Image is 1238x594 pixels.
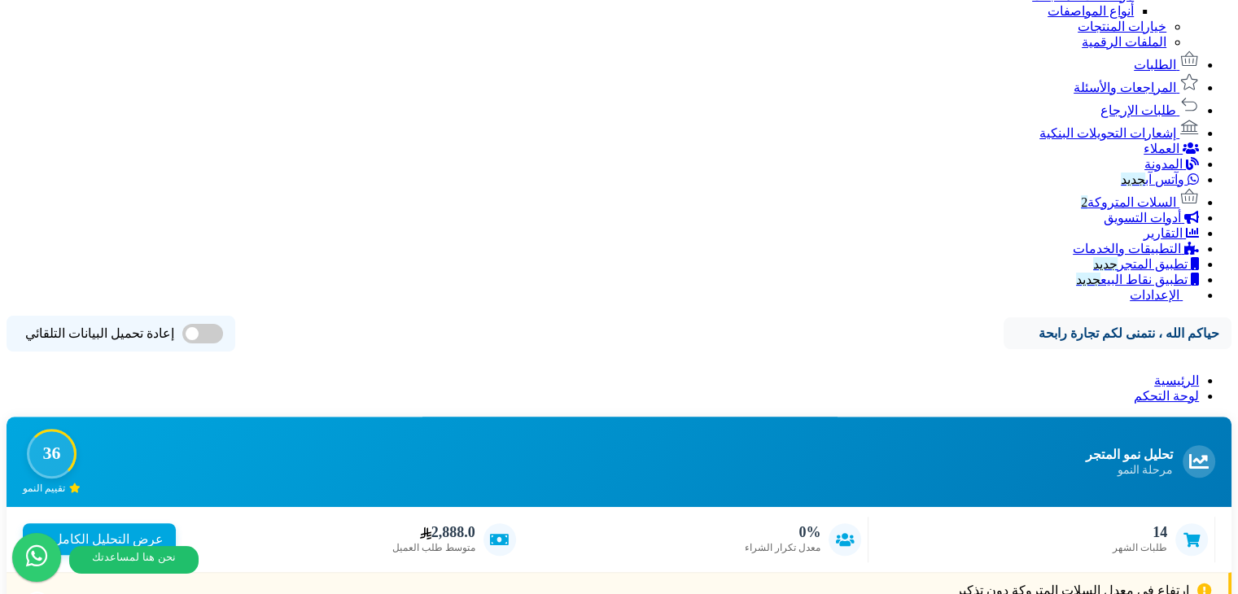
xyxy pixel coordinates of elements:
[1086,447,1173,462] h3: تحليل نمو المتجر
[1144,226,1183,240] span: التقارير
[1144,142,1199,155] a: العملاء
[1144,142,1179,155] span: العملاء
[392,542,475,554] span: متوسط طلب العميل
[392,524,475,542] span: 2,888.0
[745,524,820,542] span: 0%
[1100,103,1199,117] a: طلبات الإرجاع
[1134,389,1199,403] a: لوحة التحكم
[1121,173,1199,186] a: وآتس آبجديد
[1100,103,1176,117] span: طلبات الإرجاع
[1104,211,1181,225] span: أدوات التسويق
[1076,273,1188,286] span: تطبيق نقاط البيع
[1144,157,1199,171] a: المدونة
[1154,373,1199,387] a: الرئيسية
[1076,273,1199,286] a: تطبيق نقاط البيعجديد
[23,483,65,495] span: تقييم النمو
[25,325,174,341] span: إعادة تحميل البيانات التلقائي
[1144,157,1183,171] span: المدونة
[53,531,164,547] span: عرض التحليل الكامل
[1073,242,1199,256] a: التطبيقات والخدمات
[1081,195,1087,209] span: 2
[1016,325,1219,341] p: حياكم الله ، نتمنى لكم تجارة رابحة
[1134,58,1199,72] a: الطلبات
[1073,242,1181,256] span: التطبيقات والخدمات
[1113,524,1167,542] span: 14
[1093,257,1118,271] span: جديد
[1048,4,1134,18] a: أنواع المواصفات
[1081,195,1176,209] span: السلات المتروكة
[1121,173,1184,186] span: وآتس آب
[23,523,176,555] a: عرض التحليل الكامل
[1039,126,1199,140] a: إشعارات التحويلات البنكية
[1093,257,1199,271] a: تطبيق المتجرجديد
[1134,58,1176,72] span: الطلبات
[1081,195,1199,209] a: السلات المتروكة2
[1039,126,1176,140] span: إشعارات التحويلات البنكية
[1082,35,1166,49] a: الملفات الرقمية
[1118,464,1174,476] span: مرحلة النمو
[1113,542,1167,554] span: طلبات الشهر
[1078,20,1166,33] a: خيارات المنتجات
[1074,81,1176,94] span: المراجعات والأسئلة
[745,542,820,554] span: معدل تكرار الشراء
[1093,257,1188,271] span: تطبيق المتجر
[1104,211,1199,225] a: أدوات التسويق
[1144,226,1199,240] a: التقارير
[1130,288,1179,302] span: الإعدادات
[1130,288,1199,302] a: الإعدادات
[1076,273,1100,286] span: جديد
[1074,81,1199,94] a: المراجعات والأسئلة
[1121,173,1145,186] span: جديد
